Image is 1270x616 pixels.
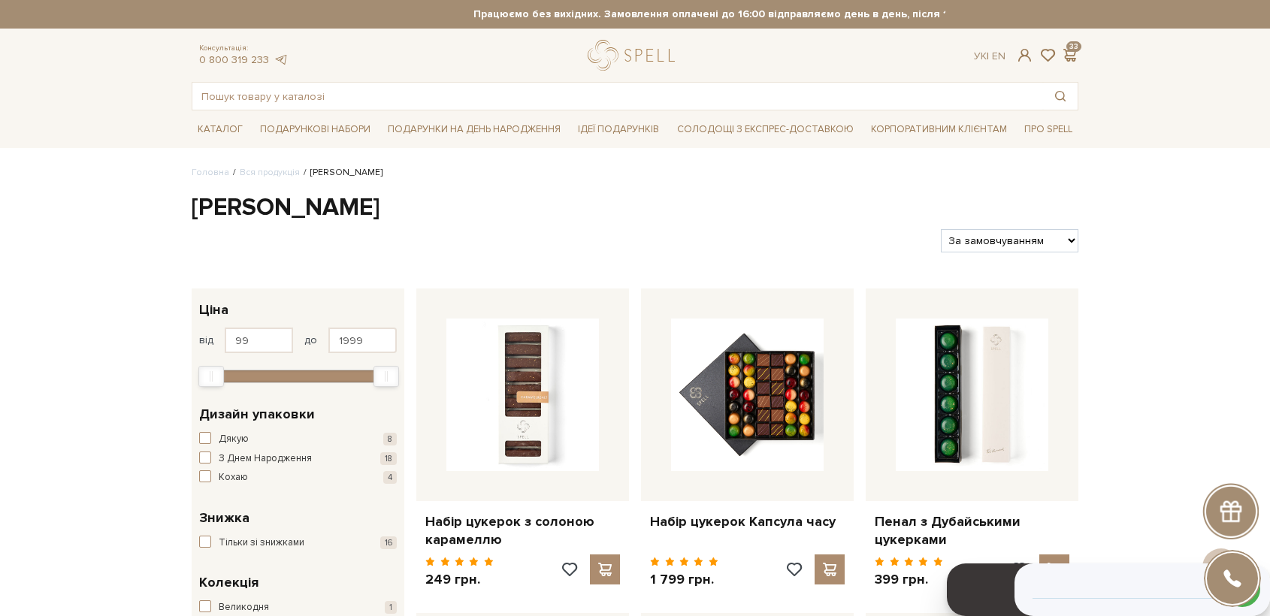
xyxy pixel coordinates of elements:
[192,83,1043,110] input: Пошук товару у каталозі
[199,572,259,593] span: Колекція
[199,536,397,551] button: Тільки зі знижками 16
[304,334,317,347] span: до
[219,470,248,485] span: Кохаю
[383,433,397,445] span: 8
[380,452,397,465] span: 18
[987,50,989,62] span: |
[875,513,1069,548] a: Пенал з Дубайськими цукерками
[1043,83,1078,110] button: Пошук товару у каталозі
[219,451,312,467] span: З Днем Народження
[225,328,293,353] input: Ціна
[325,8,1211,21] strong: Працюємо без вихідних. Замовлення оплачені до 16:00 відправляємо день в день, після 16:00 - насту...
[865,116,1013,142] a: Корпоративним клієнтам
[219,536,304,551] span: Тільки зі знижками
[650,571,718,588] p: 1 799 грн.
[385,601,397,614] span: 1
[373,366,399,387] div: Max
[588,40,682,71] a: logo
[328,328,397,353] input: Ціна
[383,471,397,484] span: 4
[382,118,567,141] span: Подарунки на День народження
[192,118,249,141] span: Каталог
[199,300,228,320] span: Ціна
[199,470,397,485] button: Кохаю 4
[671,116,860,142] a: Солодощі з експрес-доставкою
[992,50,1005,62] a: En
[199,451,397,467] button: З Днем Народження 18
[875,571,943,588] p: 399 грн.
[650,513,845,530] a: Набір цукерок Капсула часу
[199,334,213,347] span: від
[425,513,620,548] a: Набір цукерок з солоною карамеллю
[199,53,269,66] a: 0 800 319 233
[974,50,1005,63] div: Ук
[199,432,397,447] button: Дякую 8
[1018,118,1078,141] span: Про Spell
[219,600,269,615] span: Великодня
[425,571,494,588] p: 249 грн.
[192,192,1078,224] h1: [PERSON_NAME]
[254,118,376,141] span: Подарункові набори
[380,536,397,549] span: 16
[572,118,665,141] span: Ідеї подарунків
[198,366,224,387] div: Min
[199,508,249,528] span: Знижка
[219,432,249,447] span: Дякую
[240,167,300,178] a: Вся продукція
[199,44,288,53] span: Консультація:
[273,53,288,66] a: telegram
[300,166,383,180] li: [PERSON_NAME]
[192,167,229,178] a: Головна
[199,600,397,615] button: Великодня 1
[199,404,315,424] span: Дизайн упаковки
